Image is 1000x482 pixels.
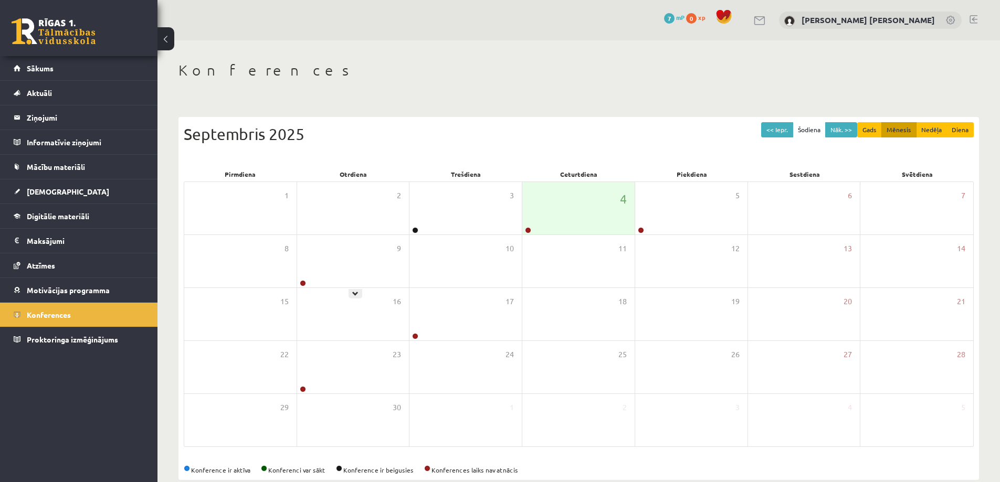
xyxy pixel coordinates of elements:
[14,253,144,277] a: Atzīmes
[285,190,289,201] span: 1
[27,187,109,196] span: [DEMOGRAPHIC_DATA]
[946,122,974,137] button: Diena
[14,130,144,154] a: Informatīvie ziņojumi
[861,167,974,181] div: Svētdiena
[620,190,627,208] span: 4
[178,61,979,79] h1: Konferences
[14,179,144,203] a: [DEMOGRAPHIC_DATA]
[184,122,974,146] div: Septembris 2025
[748,167,861,181] div: Sestdiena
[635,167,748,181] div: Piekdiena
[280,296,289,307] span: 15
[664,13,685,22] a: 7 mP
[393,402,401,413] span: 30
[844,243,852,254] span: 13
[664,13,675,24] span: 7
[397,243,401,254] span: 9
[848,190,852,201] span: 6
[297,167,409,181] div: Otrdiena
[844,296,852,307] span: 20
[957,349,965,360] span: 28
[506,296,514,307] span: 17
[784,16,795,26] img: Frančesko Pio Bevilakva
[522,167,635,181] div: Ceturtdiena
[27,335,118,344] span: Proktoringa izmēģinājums
[916,122,947,137] button: Nedēļa
[27,310,71,319] span: Konferences
[731,243,740,254] span: 12
[12,18,96,45] a: Rīgas 1. Tālmācības vidusskola
[27,229,144,253] legend: Maksājumi
[506,349,514,360] span: 24
[961,402,965,413] span: 5
[27,162,85,172] span: Mācību materiāli
[857,122,882,137] button: Gads
[506,243,514,254] span: 10
[802,15,935,25] a: [PERSON_NAME] [PERSON_NAME]
[27,105,144,130] legend: Ziņojumi
[14,303,144,327] a: Konferences
[14,155,144,179] a: Mācību materiāli
[735,402,740,413] span: 3
[686,13,697,24] span: 0
[27,130,144,154] legend: Informatīvie ziņojumi
[793,122,826,137] button: Šodiena
[393,349,401,360] span: 23
[848,402,852,413] span: 4
[27,211,89,221] span: Digitālie materiāli
[731,296,740,307] span: 19
[280,402,289,413] span: 29
[14,81,144,105] a: Aktuāli
[618,349,627,360] span: 25
[510,402,514,413] span: 1
[686,13,710,22] a: 0 xp
[14,105,144,130] a: Ziņojumi
[14,56,144,80] a: Sākums
[731,349,740,360] span: 26
[27,63,54,73] span: Sākums
[27,88,52,98] span: Aktuāli
[618,296,627,307] span: 18
[393,296,401,307] span: 16
[735,190,740,201] span: 5
[285,243,289,254] span: 8
[510,190,514,201] span: 3
[881,122,917,137] button: Mēnesis
[623,402,627,413] span: 2
[14,327,144,351] a: Proktoringa izmēģinājums
[761,122,793,137] button: << Iepr.
[184,465,974,475] div: Konference ir aktīva Konferenci var sākt Konference ir beigusies Konferences laiks nav atnācis
[14,278,144,302] a: Motivācijas programma
[397,190,401,201] span: 2
[27,261,55,270] span: Atzīmes
[184,167,297,181] div: Pirmdiena
[957,243,965,254] span: 14
[825,122,857,137] button: Nāk. >>
[961,190,965,201] span: 7
[957,296,965,307] span: 21
[27,285,110,295] span: Motivācijas programma
[14,229,144,253] a: Maksājumi
[409,167,522,181] div: Trešdiena
[618,243,627,254] span: 11
[698,13,705,22] span: xp
[280,349,289,360] span: 22
[844,349,852,360] span: 27
[676,13,685,22] span: mP
[14,204,144,228] a: Digitālie materiāli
